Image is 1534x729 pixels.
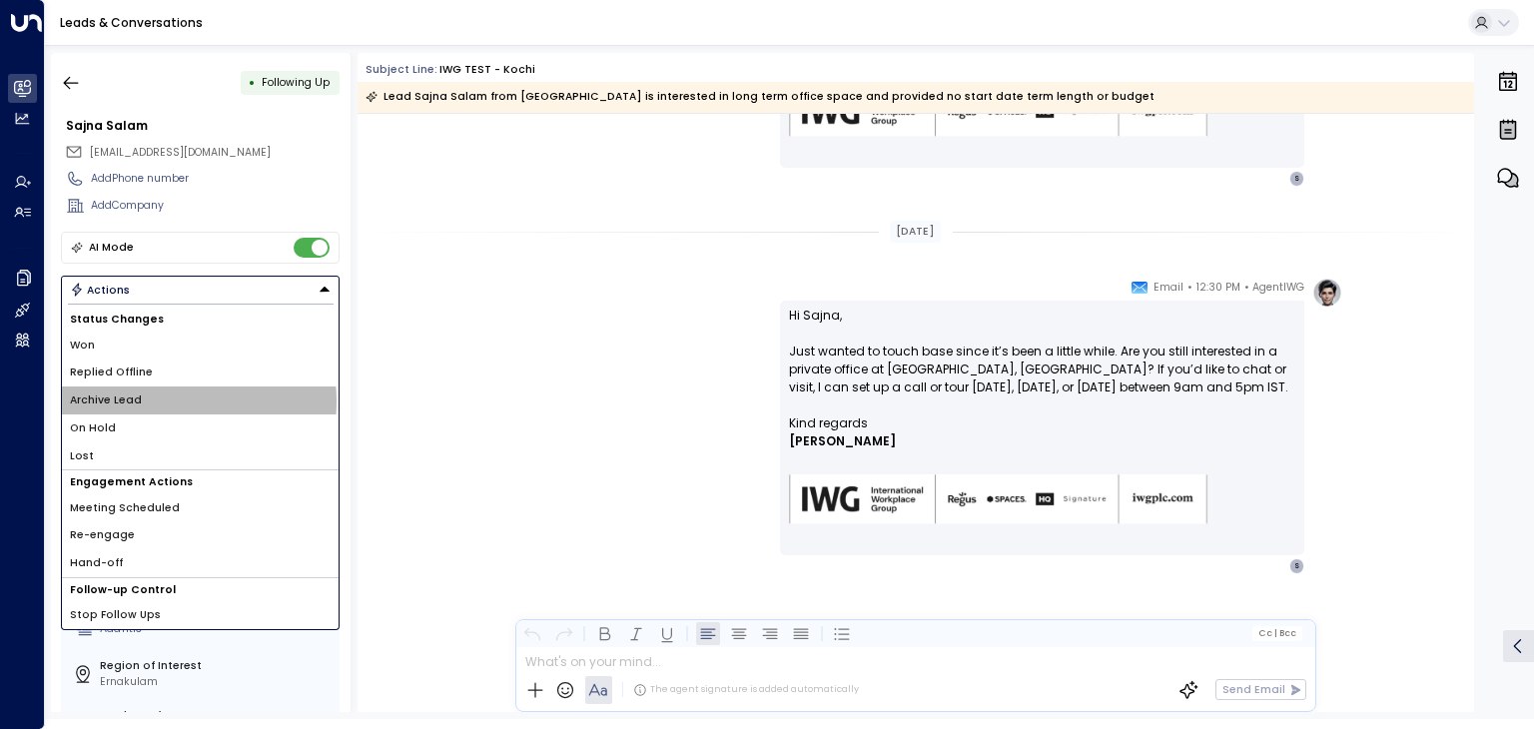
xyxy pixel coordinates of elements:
button: Redo [551,621,575,645]
div: [DATE] [890,221,941,243]
div: S [1289,558,1305,574]
div: Signature [789,414,1295,549]
div: AddCompany [91,198,340,214]
span: Replied Offline [70,364,153,380]
span: Hand-off [70,555,123,571]
span: Archive Lead [70,392,142,408]
h1: Engagement Actions [62,470,339,493]
img: profile-logo.png [1312,278,1342,308]
div: Sajna Salam [66,117,340,135]
span: Following Up [262,75,330,90]
span: • [1244,278,1249,298]
img: AIorK4zU2Kz5WUNqa9ifSKC9jFH1hjwenjvh85X70KBOPduETvkeZu4OqG8oPuqbwvp3xfXcMQJCRtwYb-SG [789,474,1208,525]
div: Actions [70,283,131,297]
div: Ernakulam [100,674,334,690]
span: Email [1153,278,1183,298]
button: Actions [61,276,340,304]
span: Cc Bcc [1258,628,1296,638]
span: Re-engage [70,527,135,543]
span: Won [70,338,95,354]
span: Kind regards [789,414,868,432]
span: [EMAIL_ADDRESS][DOMAIN_NAME] [90,145,271,160]
span: AgentIWG [1252,278,1304,298]
span: | [1273,628,1276,638]
button: Cc|Bcc [1252,626,1302,640]
label: Region of Interest [100,658,334,674]
a: Leads & Conversations [60,14,203,31]
span: [PERSON_NAME] [789,432,896,450]
div: Lead Sajna Salam from [GEOGRAPHIC_DATA] is interested in long term office space and provided no s... [366,87,1154,107]
div: AddPhone number [91,171,340,187]
label: Product of Interest [100,708,334,724]
span: Lost [70,448,94,464]
span: • [1187,278,1192,298]
div: The agent signature is added automatically [633,683,859,697]
div: IWG TEST - Kochi [439,62,535,78]
span: Meeting Scheduled [70,500,180,516]
div: S [1289,171,1305,187]
h1: Follow-up Control [62,578,339,601]
div: • [249,69,256,96]
div: Button group with a nested menu [61,276,340,304]
span: On Hold [70,420,116,436]
h1: Status Changes [62,308,339,331]
span: 12:30 PM [1196,278,1240,298]
span: Subject Line: [366,62,437,77]
span: sajna.salam@testhouse.net [90,145,271,161]
button: Undo [520,621,544,645]
span: Stop Follow Ups [70,607,161,623]
p: Hi Sajna, Just wanted to touch base since it’s been a little while. Are you still interested in a... [789,307,1295,414]
div: AI Mode [89,238,134,258]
